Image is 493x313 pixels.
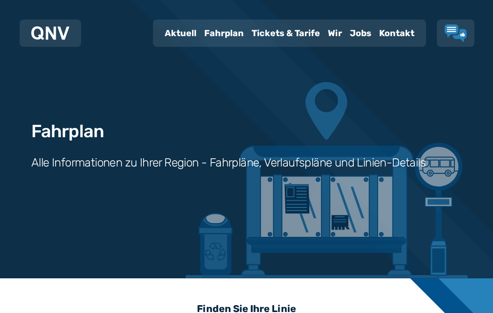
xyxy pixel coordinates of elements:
a: Tickets & Tarife [248,21,324,46]
h3: Alle Informationen zu Ihrer Region - Fahrpläne, Verlaufspläne und Linien-Details [31,155,426,170]
a: Jobs [346,21,375,46]
a: Fahrplan [200,21,248,46]
img: QNV Logo [31,26,69,40]
a: QNV Logo [31,23,69,43]
h1: Fahrplan [31,122,104,141]
a: Kontakt [375,21,418,46]
a: Wir [324,21,346,46]
a: Lob & Kritik [445,24,467,42]
a: Aktuell [161,21,200,46]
